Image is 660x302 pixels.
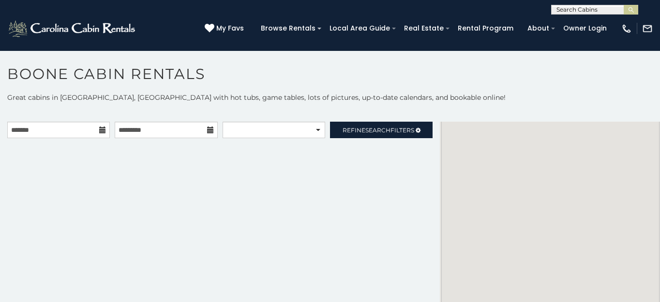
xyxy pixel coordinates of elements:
a: Real Estate [399,21,449,36]
a: About [523,21,554,36]
span: My Favs [216,23,244,33]
span: Refine Filters [343,127,414,134]
a: My Favs [205,23,246,34]
span: Search [365,127,390,134]
a: Rental Program [453,21,518,36]
a: RefineSearchFilters [330,122,433,138]
a: Local Area Guide [325,21,395,36]
a: Owner Login [558,21,612,36]
img: mail-regular-white.png [642,23,653,34]
img: White-1-2.png [7,19,138,38]
a: Browse Rentals [256,21,320,36]
img: phone-regular-white.png [621,23,632,34]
